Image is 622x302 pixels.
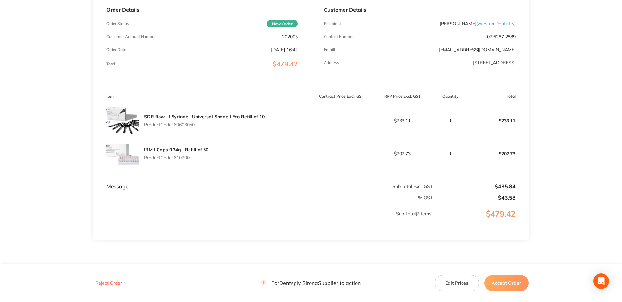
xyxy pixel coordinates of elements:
[439,47,516,53] a: [EMAIL_ADDRESS][DOMAIN_NAME]
[372,89,433,104] th: RRP Price Excl. GST
[106,137,139,170] img: NWpyazgzOA
[433,118,467,123] p: 1
[324,21,341,26] p: Recipient
[273,60,298,68] span: $479.42
[372,151,432,156] p: $202.73
[93,170,311,190] td: Message: -
[433,210,528,232] p: $479.42
[473,60,516,65] p: [STREET_ADDRESS]
[311,184,432,189] p: Sub Total Excl. GST
[311,151,372,156] p: -
[324,34,354,39] p: Contact Number
[435,275,479,291] button: Edit Prices
[468,89,529,104] th: Total
[593,273,609,289] div: Open Intercom Messenger
[311,118,372,123] p: -
[106,62,115,66] p: Total
[106,34,156,39] p: Customer Account Number
[282,34,298,39] p: 202003
[487,34,516,39] p: 02 6287 2889
[144,114,265,120] a: SDR flow+ I Syringe I Universal Shade I Eco Refill of 10
[468,146,528,161] p: $202.73
[106,104,139,137] img: cmR4dDk3Yw
[267,20,298,27] span: New Order
[106,21,129,26] p: Order Status
[93,280,124,286] button: Reject Order
[271,47,298,52] p: [DATE] 16:42
[144,155,208,160] p: Product Code: 610200
[94,211,432,229] p: Sub Total ( 2 Items)
[144,147,208,153] a: IRM I Caps 0.34g I Refill of 50
[433,183,516,189] p: $435.84
[94,195,432,200] p: % GST
[433,195,516,201] p: $43.58
[468,113,528,128] p: $233.11
[476,21,516,26] span: ( Weston Dentistry )
[433,89,468,104] th: Quantity
[144,122,265,127] p: Product Code: 60603050
[372,118,432,123] p: $233.11
[324,7,515,13] p: Customer Details
[324,60,339,65] p: Address
[106,47,126,52] p: Order Date
[324,47,335,52] p: Emaill
[93,89,311,104] th: Item
[311,89,372,104] th: Contract Price Excl. GST
[106,7,298,13] p: Order Details
[433,151,467,156] p: 1
[440,21,516,26] p: [PERSON_NAME]
[484,275,529,291] button: Accept Order
[261,280,361,286] p: For Dentsply Sirona Supplier to action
